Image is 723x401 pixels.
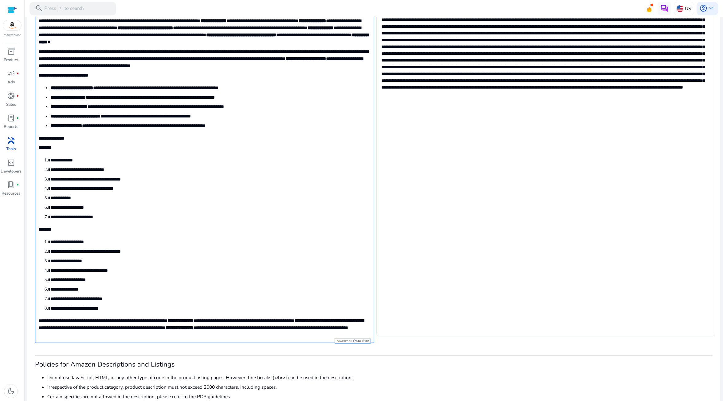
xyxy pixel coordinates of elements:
li: Do not use JavaScript, HTML, or any other type of code in the product listing pages. However, lin... [47,374,713,381]
span: / [57,5,63,12]
p: Reports [4,124,18,130]
span: fiber_manual_record [16,117,19,120]
span: book_4 [7,181,15,189]
span: Powered by [336,340,352,343]
p: US [685,3,691,14]
span: keyboard_arrow_down [707,4,715,12]
span: fiber_manual_record [16,95,19,97]
p: Marketplace [4,33,21,38]
p: Press to search [44,5,84,12]
h3: Policies for Amazon Descriptions and Listings [35,360,713,368]
div: Rich Text Editor. Editing area: main. Press Alt+0 for help. [35,13,374,343]
img: amazon.svg [3,20,22,30]
p: Sales [6,102,16,108]
p: Resources [2,191,20,197]
span: code_blocks [7,159,15,167]
span: campaign [7,70,15,78]
p: Ads [7,79,15,85]
img: us.svg [677,5,683,12]
li: Certain specifics are not allowed in the description, please refer to the PDP guidelines [47,393,713,400]
span: handyman [7,137,15,145]
span: fiber_manual_record [16,72,19,75]
span: lab_profile [7,114,15,122]
span: fiber_manual_record [16,184,19,186]
p: Tools [6,146,16,152]
span: search [35,4,43,12]
p: Product [4,57,18,63]
span: donut_small [7,92,15,100]
li: Irrespective of the product category, product description must not exceed 2000 characters, includ... [47,383,713,391]
span: account_circle [699,4,707,12]
span: inventory_2 [7,47,15,55]
span: dark_mode [7,387,15,395]
p: Developers [1,169,22,175]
